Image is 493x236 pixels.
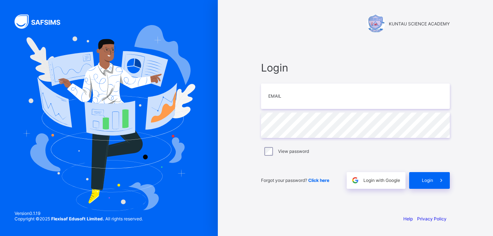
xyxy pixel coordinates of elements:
label: View password [278,148,309,154]
span: KUNTAU SCIENCE ACADEMY [389,21,450,27]
strong: Flexisaf Edusoft Limited. [51,216,104,221]
a: Privacy Policy [417,216,447,221]
span: Login [261,61,450,74]
a: Click here [308,178,329,183]
span: Login [422,178,433,183]
img: SAFSIMS Logo [15,15,69,29]
span: Login with Google [363,178,400,183]
a: Help [403,216,413,221]
img: google.396cfc9801f0270233282035f929180a.svg [351,176,359,184]
span: Copyright © 2025 All rights reserved. [15,216,143,221]
span: Forgot your password? [261,178,329,183]
span: Version 0.1.19 [15,211,143,216]
img: Hero Image [23,25,195,211]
